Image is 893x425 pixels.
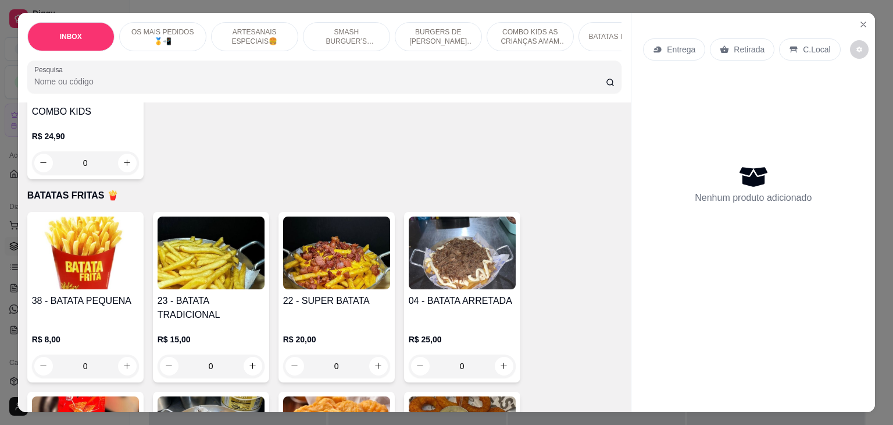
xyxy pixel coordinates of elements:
[667,44,695,55] p: Entrega
[27,189,622,203] p: BATATAS FRITAS 🍟
[409,294,516,308] h4: 04 - BATATA ARRETADA
[409,217,516,289] img: product-image
[850,40,869,59] button: decrease-product-quantity
[32,105,139,119] h4: COMBO KIDS
[496,27,564,46] p: COMBO KIDS AS CRIANÇAS AMAM 😆
[854,15,873,34] button: Close
[32,130,139,142] p: R$ 24,90
[313,27,380,46] p: SMASH BURGUER’S (ARTESANAIS) 🥪
[158,334,265,345] p: R$ 15,00
[405,27,472,46] p: BURGERS DE [PERSON_NAME] 🐔
[32,217,139,289] img: product-image
[34,65,67,75] label: Pesquisa
[734,44,765,55] p: Retirada
[803,44,830,55] p: C.Local
[60,32,82,41] p: INBOX
[158,217,265,289] img: product-image
[34,76,606,87] input: Pesquisa
[283,294,390,308] h4: 22 - SUPER BATATA
[158,294,265,322] h4: 23 - BATATA TRADICIONAL
[32,334,139,345] p: R$ 8,00
[221,27,288,46] p: ARTESANAIS ESPECIAIS🍔
[409,334,516,345] p: R$ 25,00
[129,27,197,46] p: OS MAIS PEDIDOS 🥇📲
[32,294,139,308] h4: 38 - BATATA PEQUENA
[588,32,655,41] p: BATATAS FRITAS 🍟
[283,334,390,345] p: R$ 20,00
[283,217,390,289] img: product-image
[695,191,812,205] p: Nenhum produto adicionado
